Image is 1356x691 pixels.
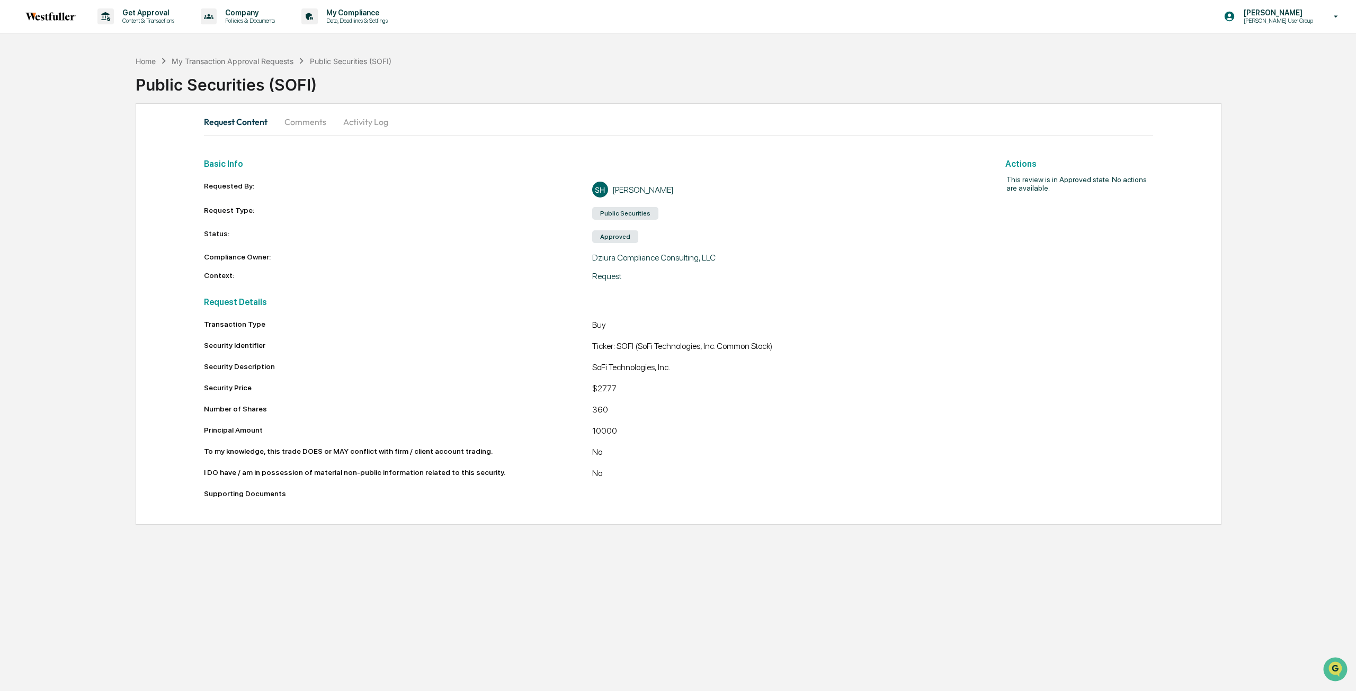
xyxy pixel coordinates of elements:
a: 🗄️Attestations [73,129,136,148]
div: Compliance Owner: [204,253,592,263]
div: $27.77 [592,383,980,396]
div: 🗄️ [77,134,85,143]
div: No [592,468,980,481]
div: Approved [592,230,638,243]
div: No [592,447,980,460]
div: 🔎 [11,155,19,163]
div: Dziura Compliance Consulting, LLC [592,253,980,263]
div: Transaction Type [204,320,592,328]
div: 🖐️ [11,134,19,143]
p: Data, Deadlines & Settings [318,17,393,24]
p: Policies & Documents [217,17,280,24]
div: Security Identifier [204,341,592,349]
div: secondary tabs example [204,109,1153,134]
div: 360 [592,405,980,417]
div: Context: [204,271,592,281]
a: 🖐️Preclearance [6,129,73,148]
div: Request Type: [204,206,592,221]
div: Home [136,57,156,66]
div: Public Securities [592,207,658,220]
button: Activity Log [335,109,397,134]
p: [PERSON_NAME] User Group [1235,17,1318,24]
a: 🔎Data Lookup [6,149,71,168]
p: My Compliance [318,8,393,17]
h2: Basic Info [204,159,980,169]
span: Pylon [105,180,128,187]
div: Public Securities (SOFI) [136,67,1356,94]
span: Preclearance [21,133,68,144]
span: Data Lookup [21,154,67,164]
div: Security Price [204,383,592,392]
p: [PERSON_NAME] [1235,8,1318,17]
div: Security Description [204,362,592,371]
button: Start new chat [180,84,193,97]
div: Ticker: SOFI (SoFi Technologies, Inc. Common Stock) [592,341,980,354]
p: Get Approval [114,8,180,17]
iframe: Open customer support [1322,656,1351,685]
h2: This review is in Approved state. No actions are available. [980,175,1153,192]
div: Request [592,271,980,281]
img: logo [25,12,76,21]
div: SH [592,182,608,198]
button: Request Content [204,109,276,134]
div: Principal Amount [204,426,592,434]
div: We're available if you need us! [36,92,134,100]
div: My Transaction Approval Requests [172,57,293,66]
h2: Request Details [204,297,980,307]
a: Powered byPylon [75,179,128,187]
div: Requested By: [204,182,592,198]
h2: Actions [1005,159,1153,169]
div: 10000 [592,426,980,438]
div: Number of Shares [204,405,592,413]
div: SoFi Technologies, Inc. [592,362,980,375]
button: Comments [276,109,335,134]
p: How can we help? [11,22,193,39]
div: Start new chat [36,81,174,92]
div: Public Securities (SOFI) [310,57,391,66]
p: Content & Transactions [114,17,180,24]
div: Supporting Documents [204,489,980,498]
img: 1746055101610-c473b297-6a78-478c-a979-82029cc54cd1 [11,81,30,100]
p: Company [217,8,280,17]
span: Attestations [87,133,131,144]
div: To my knowledge, this trade DOES or MAY conflict with firm / client account trading. [204,447,592,455]
div: [PERSON_NAME] [612,185,674,195]
div: Status: [204,229,592,244]
div: I DO have / am in possession of material non-public information related to this security. [204,468,592,477]
div: Buy [592,320,980,333]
